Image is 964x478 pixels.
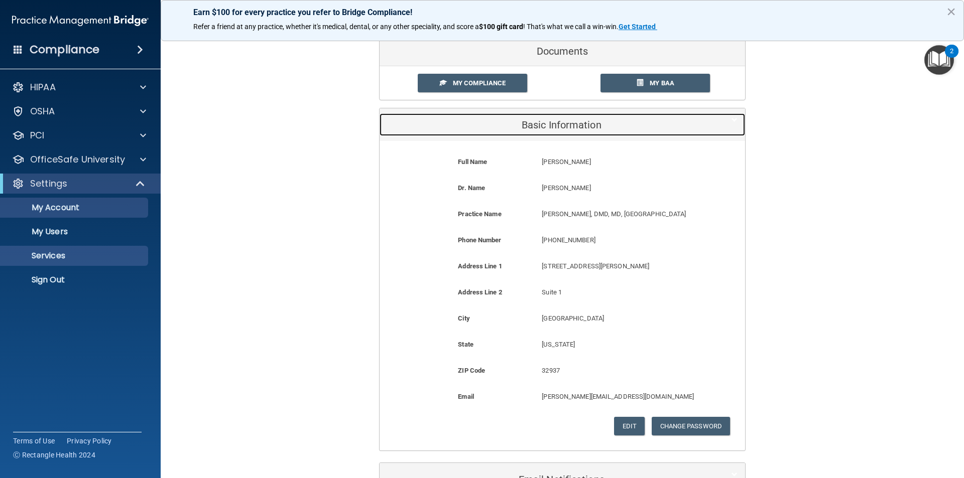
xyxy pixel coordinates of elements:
[652,417,731,435] button: Change Password
[458,314,469,322] b: City
[12,153,146,166] a: OfficeSafe University
[30,153,125,166] p: OfficeSafe University
[30,105,55,117] p: OSHA
[542,260,694,272] p: [STREET_ADDRESS][PERSON_NAME]
[30,129,44,141] p: PCI
[542,182,694,194] p: [PERSON_NAME]
[193,23,479,31] span: Refer a friend at any practice, whether it's medical, dental, or any other speciality, and score a
[30,81,56,93] p: HIPAA
[523,23,619,31] span: ! That's what we call a win-win.
[619,23,657,31] a: Get Started
[542,365,694,377] p: 32937
[12,81,146,93] a: HIPAA
[542,156,694,168] p: [PERSON_NAME]
[458,367,485,374] b: ZIP Code
[387,119,707,130] h5: Basic Information
[380,37,745,66] div: Documents
[458,236,501,244] b: Phone Number
[542,312,694,325] p: [GEOGRAPHIC_DATA]
[458,262,502,270] b: Address Line 1
[7,275,144,285] p: Sign Out
[619,23,656,31] strong: Get Started
[12,105,146,117] a: OSHA
[67,436,112,446] a: Privacy Policy
[13,450,95,460] span: Ⓒ Rectangle Health 2024
[30,178,67,190] p: Settings
[7,203,144,213] p: My Account
[542,339,694,351] p: [US_STATE]
[542,234,694,246] p: [PHONE_NUMBER]
[458,393,474,400] b: Email
[542,208,694,220] p: [PERSON_NAME], DMD, MD, [GEOGRAPHIC_DATA]
[458,288,502,296] b: Address Line 2
[458,210,501,218] b: Practice Name
[479,23,523,31] strong: $100 gift card
[193,8,931,17] p: Earn $100 for every practice you refer to Bridge Compliance!
[458,184,485,192] b: Dr. Name
[7,251,144,261] p: Services
[924,45,954,75] button: Open Resource Center, 2 new notifications
[7,227,144,237] p: My Users
[13,436,55,446] a: Terms of Use
[950,51,953,64] div: 2
[387,113,738,136] a: Basic Information
[614,417,645,435] button: Edit
[542,391,694,403] p: [PERSON_NAME][EMAIL_ADDRESS][DOMAIN_NAME]
[650,79,674,87] span: My BAA
[453,79,506,87] span: My Compliance
[458,341,473,348] b: State
[12,129,146,141] a: PCI
[946,4,956,20] button: Close
[542,286,694,298] p: Suite 1
[12,178,146,190] a: Settings
[30,43,99,57] h4: Compliance
[12,11,149,31] img: PMB logo
[790,407,952,447] iframe: Drift Widget Chat Controller
[458,158,487,166] b: Full Name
